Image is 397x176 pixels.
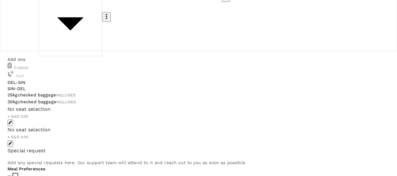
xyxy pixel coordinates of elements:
img: baggage-icon [7,71,14,77]
div: No seat selection [7,126,385,134]
div: Baggage [7,62,385,71]
p: Meal Preferences [7,166,385,172]
p: Add any special requests here. Our support team will attend to it and reach out to you as soon as... [7,159,385,166]
p: Add ons [7,56,385,62]
p: DEL - SIN [7,79,385,86]
div: No seat selection [7,105,385,113]
p: Special request [7,147,385,154]
span: + SGD 0.00 [7,114,28,119]
p: SIN - DEL [7,86,385,92]
span: 30kg checked baggage [7,99,56,104]
img: baggage-icon [7,62,12,69]
span: INCLUDED [56,100,76,104]
span: 25kg checked baggage [7,92,56,97]
span: INCLUDED [56,93,76,97]
div: Seat [7,71,385,79]
span: + SGD 0.00 [7,135,28,139]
